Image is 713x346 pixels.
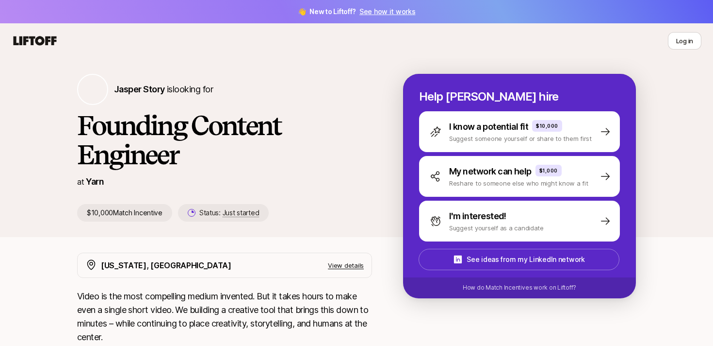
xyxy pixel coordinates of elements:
[449,120,528,134] p: I know a potential fit
[77,175,84,188] p: at
[467,254,584,265] p: See ideas from my LinkedIn network
[114,84,165,94] span: Jasper Story
[77,290,372,344] p: Video is the most compelling medium invented. But it takes hours to make even a single short vide...
[449,134,592,143] p: Suggest someone yourself or share to them first
[449,223,544,233] p: Suggest yourself as a candidate
[223,208,259,217] span: Just started
[539,167,558,174] p: $1,000
[668,32,701,50] button: Log in
[449,209,506,223] p: I'm interested!
[86,175,104,189] p: Yarn
[449,165,532,178] p: My network can help
[419,90,620,104] p: Help [PERSON_NAME] hire
[419,249,619,270] button: See ideas from my LinkedIn network
[463,283,576,292] p: How do Match Incentives work on Liftoff?
[77,204,172,222] p: $10,000 Match Incentive
[536,122,558,130] p: $10,000
[199,207,259,219] p: Status:
[328,260,364,270] p: View details
[359,7,416,16] a: See how it works
[101,259,231,272] p: [US_STATE], [GEOGRAPHIC_DATA]
[114,83,213,96] p: is looking for
[298,6,416,17] span: 👋 New to Liftoff?
[77,111,372,169] h1: Founding Content Engineer
[449,178,588,188] p: Reshare to someone else who might know a fit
